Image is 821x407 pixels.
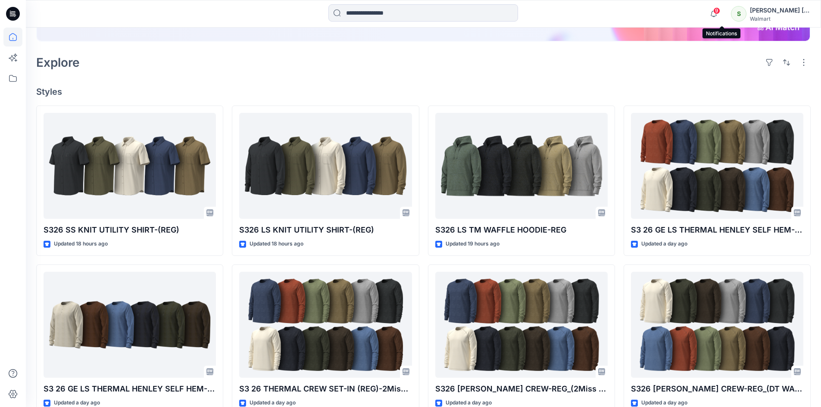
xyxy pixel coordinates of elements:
[750,16,810,22] div: Walmart
[44,383,216,395] p: S3 26 GE LS THERMAL HENLEY SELF HEM-(REG)_(Parallel Knit Jersey)-Opt-2
[641,239,687,249] p: Updated a day ago
[713,7,720,14] span: 9
[44,224,216,236] p: S326 SS KNIT UTILITY SHIRT-(REG)
[435,113,608,219] a: S326 LS TM WAFFLE HOODIE-REG
[631,224,803,236] p: S3 26 GE LS THERMAL HENLEY SELF HEM-(REG)_(2Miss Waffle)-Opt-1
[239,113,412,219] a: S326 LS KNIT UTILITY SHIRT-(REG)
[631,113,803,219] a: S3 26 GE LS THERMAL HENLEY SELF HEM-(REG)_(2Miss Waffle)-Opt-1
[446,239,499,249] p: Updated 19 hours ago
[731,6,746,22] div: S​
[239,272,412,378] a: S3 26 THERMAL CREW SET-IN (REG)-2Miss Waffle_OPT-2
[44,272,216,378] a: S3 26 GE LS THERMAL HENLEY SELF HEM-(REG)_(Parallel Knit Jersey)-Opt-2
[36,56,80,69] h2: Explore
[435,224,608,236] p: S326 LS TM WAFFLE HOODIE-REG
[631,272,803,378] a: S326 RAGLON CREW-REG_(DT WAFFLE)-Opt-1
[36,87,811,97] h4: Styles
[631,383,803,395] p: S326 [PERSON_NAME] CREW-REG_(DT WAFFLE)-Opt-1
[250,239,303,249] p: Updated 18 hours ago
[435,383,608,395] p: S326 [PERSON_NAME] CREW-REG_(2Miss Waffle)-Opt-2
[44,113,216,219] a: S326 SS KNIT UTILITY SHIRT-(REG)
[239,224,412,236] p: S326 LS KNIT UTILITY SHIRT-(REG)
[54,239,108,249] p: Updated 18 hours ago
[750,5,810,16] div: [PERSON_NAME] ​[PERSON_NAME]
[435,272,608,378] a: S326 RAGLON CREW-REG_(2Miss Waffle)-Opt-2
[239,383,412,395] p: S3 26 THERMAL CREW SET-IN (REG)-2Miss Waffle_OPT-2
